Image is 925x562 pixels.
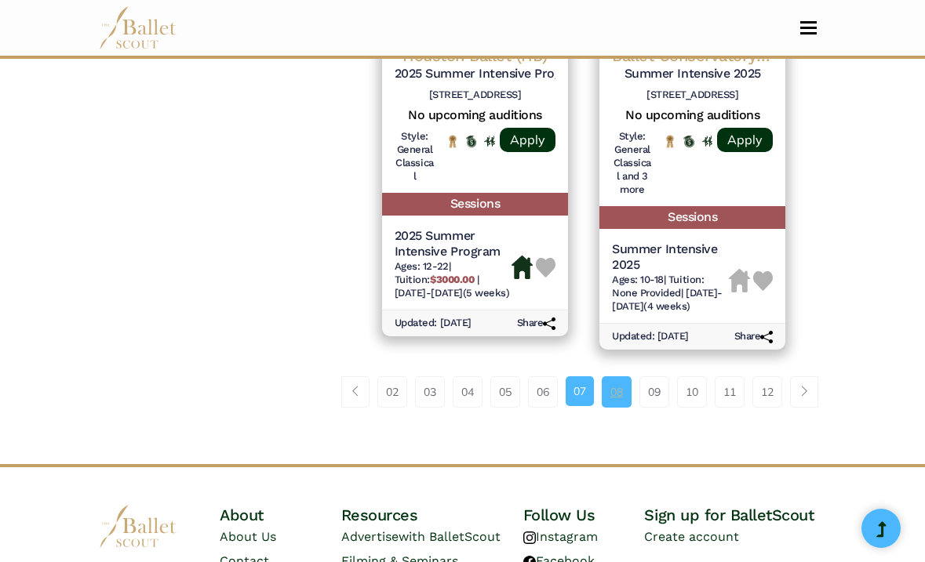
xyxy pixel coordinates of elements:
a: 05 [490,376,520,408]
h4: Resources [341,505,523,525]
img: Offers Scholarship [466,136,477,147]
h6: | | [612,274,729,314]
img: Heart [536,258,555,277]
span: [DATE]-[DATE] (5 weeks) [395,287,509,299]
a: 10 [677,376,707,408]
span: Tuition: [395,274,477,285]
h6: Share [734,330,774,343]
img: logo [99,505,177,548]
a: 08 [602,376,632,408]
span: Ages: 12-22 [395,260,449,272]
nav: Page navigation example [341,376,827,408]
h6: | | [395,260,512,300]
h5: No upcoming auditions [395,107,555,124]
a: 03 [415,376,445,408]
h4: Sign up for BalletScout [644,505,826,525]
h4: About [220,505,341,525]
h5: No upcoming auditions [612,107,773,124]
h5: Sessions [382,193,568,216]
h6: Share [517,317,556,330]
a: Instagram [523,529,598,544]
a: About Us [220,529,276,544]
img: Housing Unavailable [729,269,750,292]
img: National [665,135,676,148]
h5: Sessions [599,206,785,229]
img: Housing Available [512,256,533,279]
h6: [STREET_ADDRESS] [395,89,555,102]
h6: Style: General Classical [395,130,435,183]
a: 07 [566,376,594,406]
span: Ages: 10-18 [612,274,664,285]
span: [DATE]-[DATE] (4 weeks) [612,287,722,312]
h6: [STREET_ADDRESS] [612,89,773,102]
button: Toggle navigation [790,20,827,35]
a: 06 [528,376,558,408]
img: In Person [484,136,495,147]
img: In Person [702,136,713,147]
h4: Follow Us [523,505,645,525]
a: 12 [752,376,782,408]
h5: Summer Intensive 2025 [612,66,773,82]
span: Tuition: None Provided [612,274,704,299]
h5: 2025 Summer Intensive Program [395,228,512,261]
img: instagram logo [523,531,536,544]
a: Advertisewith BalletScout [341,529,501,544]
h5: 2025 Summer Intensive Program [395,66,555,82]
a: Apply [717,128,773,152]
a: Create account [644,529,739,544]
h6: Updated: [DATE] [612,330,689,343]
b: $3000.00 [430,274,474,285]
a: 11 [715,376,745,408]
img: Heart [753,271,773,291]
img: Offers Scholarship [683,136,694,147]
img: National [447,135,458,148]
a: 02 [377,376,407,408]
a: Apply [500,128,555,152]
h6: Updated: [DATE] [395,317,472,330]
a: 09 [639,376,669,408]
a: 04 [453,376,483,408]
h6: Style: General Classical and 3 more [612,130,652,197]
span: with BalletScout [399,529,501,544]
h5: Summer Intensive 2025 [612,241,729,274]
